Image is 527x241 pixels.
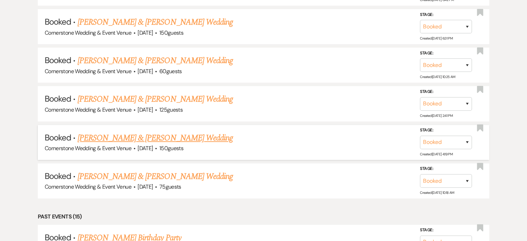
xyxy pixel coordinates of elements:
[138,29,153,36] span: [DATE]
[78,16,233,28] a: [PERSON_NAME] & [PERSON_NAME] Wedding
[78,54,233,67] a: [PERSON_NAME] & [PERSON_NAME] Wedding
[420,113,453,118] span: Created: [DATE] 2:41 PM
[420,226,472,234] label: Stage:
[45,16,71,27] span: Booked
[45,68,131,75] span: Cornerstone Wedding & Event Venue
[420,190,454,195] span: Created: [DATE] 10:18 AM
[45,55,71,66] span: Booked
[45,106,131,113] span: Cornerstone Wedding & Event Venue
[45,93,71,104] span: Booked
[45,132,71,143] span: Booked
[159,145,183,152] span: 150 guests
[45,183,131,190] span: Cornerstone Wedding & Event Venue
[78,170,233,183] a: [PERSON_NAME] & [PERSON_NAME] Wedding
[420,75,455,79] span: Created: [DATE] 10:25 AM
[78,132,233,144] a: [PERSON_NAME] & [PERSON_NAME] Wedding
[420,50,472,57] label: Stage:
[159,68,182,75] span: 60 guests
[45,145,131,152] span: Cornerstone Wedding & Event Venue
[78,93,233,105] a: [PERSON_NAME] & [PERSON_NAME] Wedding
[138,183,153,190] span: [DATE]
[420,127,472,134] label: Stage:
[159,183,181,190] span: 75 guests
[159,106,183,113] span: 125 guests
[138,145,153,152] span: [DATE]
[138,106,153,113] span: [DATE]
[420,165,472,173] label: Stage:
[138,68,153,75] span: [DATE]
[45,29,131,36] span: Cornerstone Wedding & Event Venue
[159,29,183,36] span: 150 guests
[420,36,453,41] span: Created: [DATE] 6:31 PM
[420,88,472,96] label: Stage:
[38,212,489,221] li: Past Events (15)
[420,11,472,19] label: Stage:
[420,152,453,156] span: Created: [DATE] 4:19 PM
[45,171,71,181] span: Booked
